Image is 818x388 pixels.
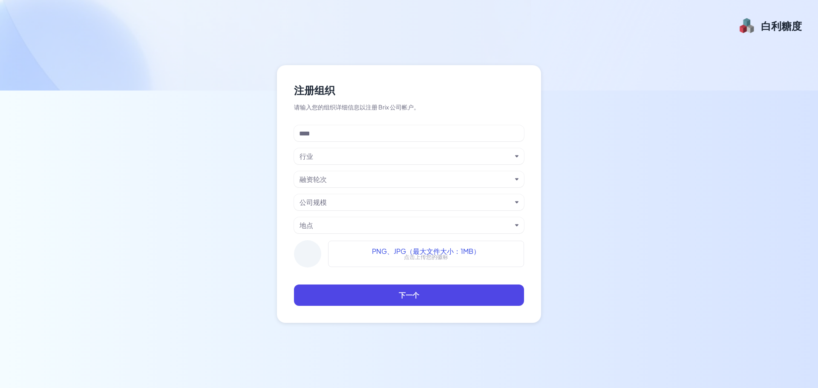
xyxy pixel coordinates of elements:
[294,103,420,111] font: 请输入您的组织详细信息以注册 Brix 公司帐户。
[300,198,327,207] font: 公司规模
[294,83,335,96] font: 注册组织
[300,174,512,184] button: 融资轮次
[300,221,313,230] font: 地点
[300,220,512,230] button: 地点
[300,151,512,161] button: 行业
[294,285,524,306] button: 下一个
[404,253,448,260] font: 点击上传您的徽标
[300,175,327,184] font: 融资轮次
[761,19,802,32] font: 白利糖度
[300,197,512,207] button: 公司规模
[372,247,480,256] font: PNG、JPG（最大文件大小：1MB）
[399,290,419,299] font: 下一个
[300,152,313,161] font: 行业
